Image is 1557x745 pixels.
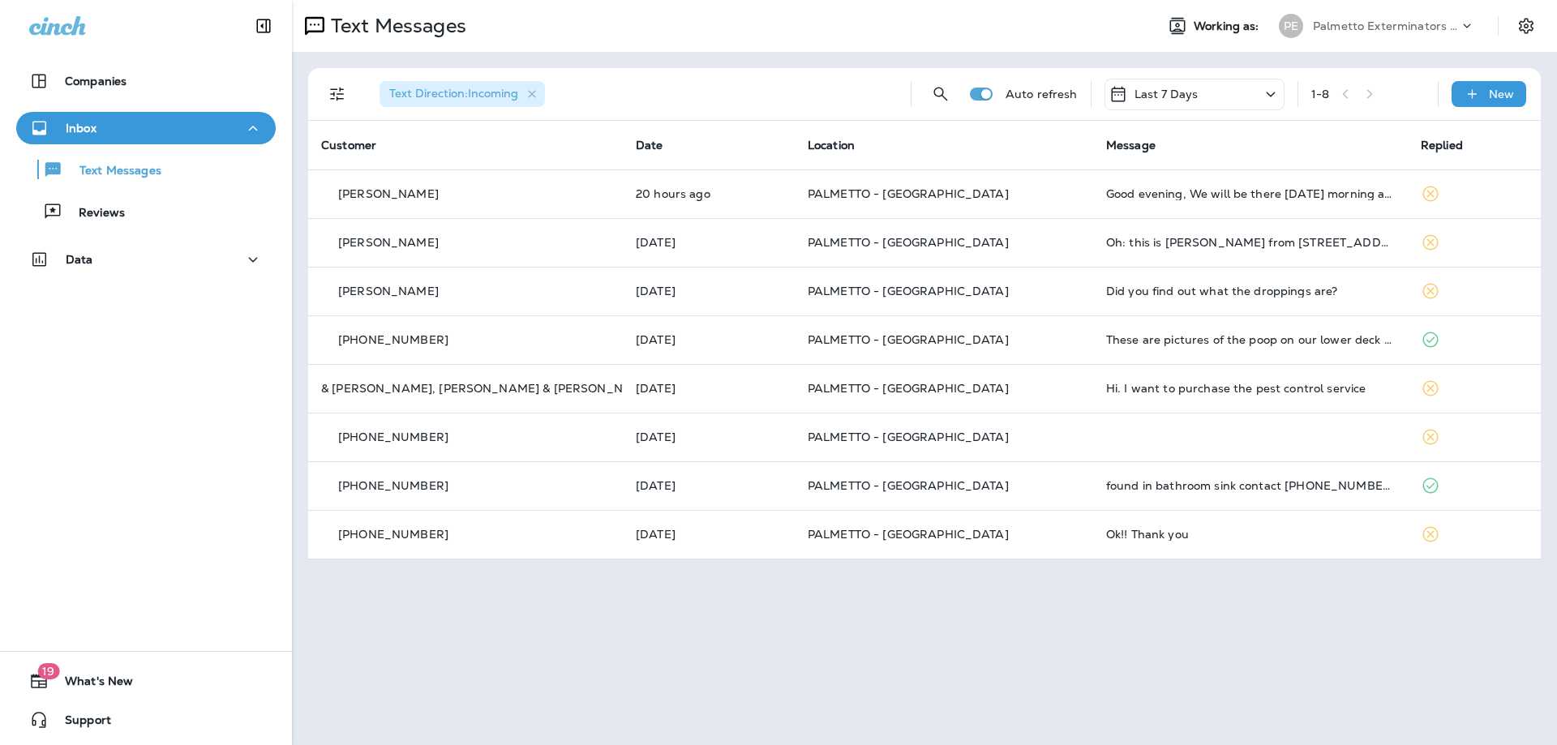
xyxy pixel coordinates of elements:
[808,478,1009,493] span: PALMETTO - [GEOGRAPHIC_DATA]
[808,235,1009,250] span: PALMETTO - [GEOGRAPHIC_DATA]
[338,528,448,541] p: [PHONE_NUMBER]
[338,236,439,249] p: [PERSON_NAME]
[1006,88,1078,101] p: Auto refresh
[636,479,782,492] p: Aug 21, 2025 11:21 AM
[808,527,1009,542] span: PALMETTO - [GEOGRAPHIC_DATA]
[636,430,782,443] p: Aug 21, 2025 02:20 PM
[338,285,439,298] p: [PERSON_NAME]
[1106,333,1395,346] div: These are pictures of the poop on our lower deck at 68 Pleasant Valley Trl, Travelers Rest.
[49,713,111,733] span: Support
[1421,138,1463,152] span: Replied
[1279,14,1303,38] div: PE
[636,285,782,298] p: Aug 25, 2025 12:27 PM
[636,333,782,346] p: Aug 22, 2025 12:39 PM
[338,430,448,443] p: [PHONE_NUMBER]
[1512,11,1541,41] button: Settings
[924,78,957,110] button: Search Messages
[636,138,663,152] span: Date
[1135,88,1199,101] p: Last 7 Days
[808,332,1009,347] span: PALMETTO - [GEOGRAPHIC_DATA]
[1311,88,1329,101] div: 1 - 8
[808,284,1009,298] span: PALMETTO - [GEOGRAPHIC_DATA]
[636,187,782,200] p: Aug 27, 2025 05:26 PM
[1106,236,1395,249] div: Oh: this is Michael K De Rosa from 327 River Trace Loop in Simpsonville, SC
[66,253,93,266] p: Data
[16,65,276,97] button: Companies
[321,382,654,395] p: & [PERSON_NAME], [PERSON_NAME] & [PERSON_NAME]
[16,243,276,276] button: Data
[65,75,127,88] p: Companies
[16,112,276,144] button: Inbox
[1106,187,1395,200] div: Good evening, We will be there Friday morning around 830 open this up
[1194,19,1263,33] span: Working as:
[63,164,161,179] p: Text Messages
[338,187,439,200] p: [PERSON_NAME]
[389,86,518,101] span: Text Direction : Incoming
[808,186,1009,201] span: PALMETTO - [GEOGRAPHIC_DATA]
[1313,19,1459,32] p: Palmetto Exterminators LLC
[636,236,782,249] p: Aug 27, 2025 02:01 PM
[16,152,276,186] button: Text Messages
[338,479,448,492] p: [PHONE_NUMBER]
[16,665,276,697] button: 19What's New
[1106,382,1395,395] div: Hi. I want to purchase the pest control service
[380,81,545,107] div: Text Direction:Incoming
[62,206,125,221] p: Reviews
[37,663,59,679] span: 19
[1106,528,1395,541] div: Ok!! Thank you
[1106,138,1156,152] span: Message
[1489,88,1514,101] p: New
[1106,479,1395,492] div: found in bathroom sink contact 862-432-2840
[636,382,782,395] p: Aug 22, 2025 07:16 AM
[324,14,466,38] p: Text Messages
[49,674,133,694] span: What's New
[338,333,448,346] p: [PHONE_NUMBER]
[636,528,782,541] p: Aug 21, 2025 10:41 AM
[808,430,1009,444] span: PALMETTO - [GEOGRAPHIC_DATA]
[321,138,376,152] span: Customer
[1106,285,1395,298] div: Did you find out what the droppings are?
[241,10,286,42] button: Collapse Sidebar
[321,78,354,110] button: Filters
[808,138,855,152] span: Location
[808,381,1009,396] span: PALMETTO - [GEOGRAPHIC_DATA]
[66,122,97,135] p: Inbox
[16,704,276,736] button: Support
[16,195,276,229] button: Reviews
